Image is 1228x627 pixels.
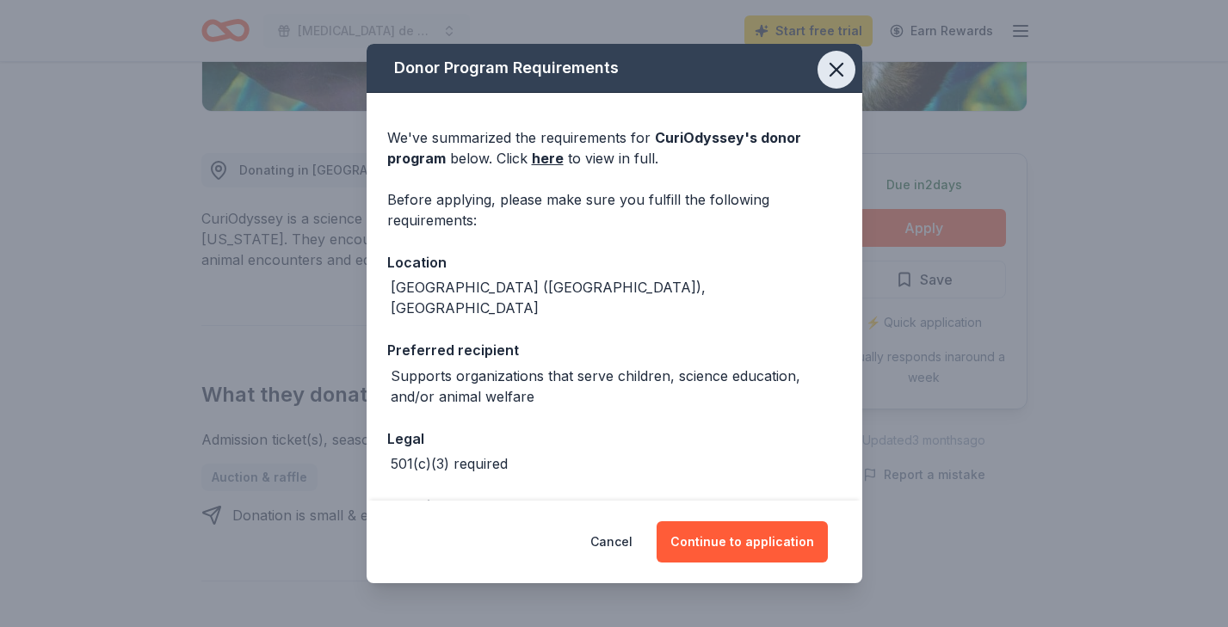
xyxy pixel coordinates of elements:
button: Cancel [590,521,633,562]
div: We've summarized the requirements for below. Click to view in full. [387,127,842,169]
a: here [532,148,564,169]
div: Donor Program Requirements [367,44,862,93]
div: Legal [387,427,842,450]
div: Preferred recipient [387,339,842,361]
div: Before applying, please make sure you fulfill the following requirements: [387,189,842,231]
button: Continue to application [657,521,828,562]
div: 501(c)(3) required [391,453,508,474]
div: Supports organizations that serve children, science education, and/or animal welfare [391,366,842,407]
div: Location [387,251,842,274]
div: Deadline [387,495,842,517]
div: [GEOGRAPHIC_DATA] ([GEOGRAPHIC_DATA]), [GEOGRAPHIC_DATA] [391,277,842,318]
